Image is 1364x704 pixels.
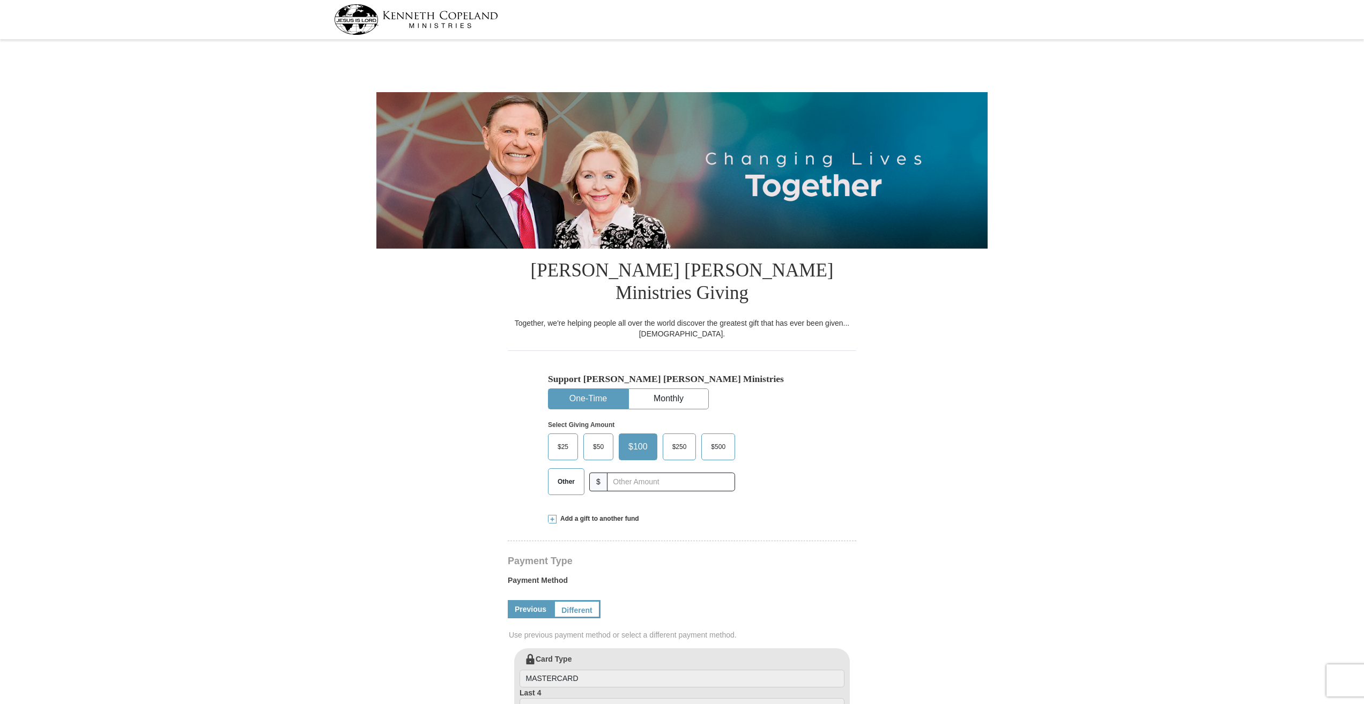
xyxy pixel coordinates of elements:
[629,389,708,409] button: Monthly
[588,439,609,455] span: $50
[508,557,856,565] h4: Payment Type
[667,439,692,455] span: $250
[508,318,856,339] div: Together, we're helping people all over the world discover the greatest gift that has ever been g...
[552,474,580,490] span: Other
[548,389,628,409] button: One-Time
[557,514,639,523] span: Add a gift to another fund
[552,439,574,455] span: $25
[520,670,844,688] input: Card Type
[706,439,731,455] span: $500
[508,575,856,591] label: Payment Method
[334,4,498,35] img: kcm-header-logo.svg
[553,600,601,618] a: Different
[589,473,607,491] span: $
[548,421,614,429] strong: Select Giving Amount
[520,654,844,688] label: Card Type
[509,630,857,640] span: Use previous payment method or select a different payment method.
[548,373,816,385] h5: Support [PERSON_NAME] [PERSON_NAME] Ministries
[607,473,735,491] input: Other Amount
[508,249,856,318] h1: [PERSON_NAME] [PERSON_NAME] Ministries Giving
[508,600,553,618] a: Previous
[623,439,653,455] span: $100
